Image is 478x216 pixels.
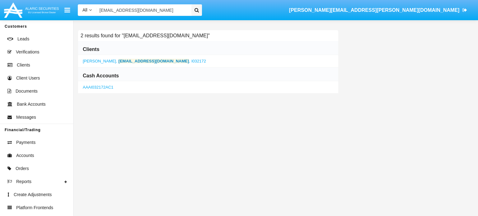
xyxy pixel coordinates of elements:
span: All [82,7,87,12]
a: All [78,7,96,13]
img: Logo image [3,1,60,19]
span: Documents [16,88,38,94]
a: [PERSON_NAME][EMAIL_ADDRESS][PERSON_NAME][DOMAIN_NAME] [286,2,470,19]
span: Messages [16,114,36,121]
span: Clients [17,62,30,68]
a: , [83,59,206,63]
span: [PERSON_NAME][EMAIL_ADDRESS][PERSON_NAME][DOMAIN_NAME] [289,7,460,13]
span: Bank Accounts [17,101,46,108]
span: Payments [16,139,35,146]
span: Verifications [16,49,39,55]
span: Create Adjustments [14,191,52,198]
h6: Cash Accounts [83,72,119,79]
span: Reports [16,178,31,185]
span: [PERSON_NAME] [83,59,116,63]
a: AAAI032172AC1 [83,85,113,90]
h6: 2 results found for "[EMAIL_ADDRESS][DOMAIN_NAME]" [78,30,212,41]
span: Orders [16,165,29,172]
span: Accounts [16,152,34,159]
span: , [119,59,190,63]
span: I032172 [191,59,206,63]
span: Leads [17,36,29,42]
input: Search [96,4,189,16]
span: Platform Frontends [16,205,53,211]
b: [EMAIL_ADDRESS][DOMAIN_NAME] [119,59,189,63]
span: Client Users [16,75,40,81]
h6: Clients [83,46,99,53]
